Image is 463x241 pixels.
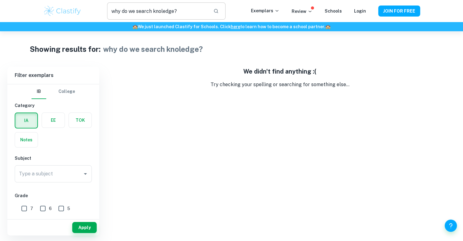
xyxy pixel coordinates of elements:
button: EE [42,113,65,128]
button: JOIN FOR FREE [378,6,420,17]
p: Try checking your spelling or searching for something else... [104,81,456,88]
span: 🏫 [325,24,330,29]
input: Search for any exemplars... [107,2,208,20]
button: IA [15,113,37,128]
a: Schools [325,9,342,13]
span: 7 [30,205,33,212]
a: here [231,24,240,29]
p: Exemplars [251,7,279,14]
h1: why do we search knoledge? [103,44,203,55]
h6: Grade [15,192,92,199]
span: 5 [67,205,70,212]
button: Apply [72,222,97,233]
p: Review [292,8,312,15]
h5: We didn't find anything :( [104,67,456,76]
a: Login [354,9,366,13]
button: College [58,84,75,99]
button: IB [32,84,46,99]
img: Clastify logo [43,5,82,17]
h6: Filter exemplars [7,67,99,84]
h6: Subject [15,155,92,162]
button: Open [81,170,90,178]
button: Help and Feedback [445,220,457,232]
h6: We just launched Clastify for Schools. Click to learn how to become a school partner. [1,23,462,30]
span: 🏫 [133,24,138,29]
h1: Showing results for: [30,44,101,55]
button: TOK [69,113,91,128]
span: 6 [49,205,52,212]
h6: Category [15,102,92,109]
button: Notes [15,132,38,147]
div: Filter type choice [32,84,75,99]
